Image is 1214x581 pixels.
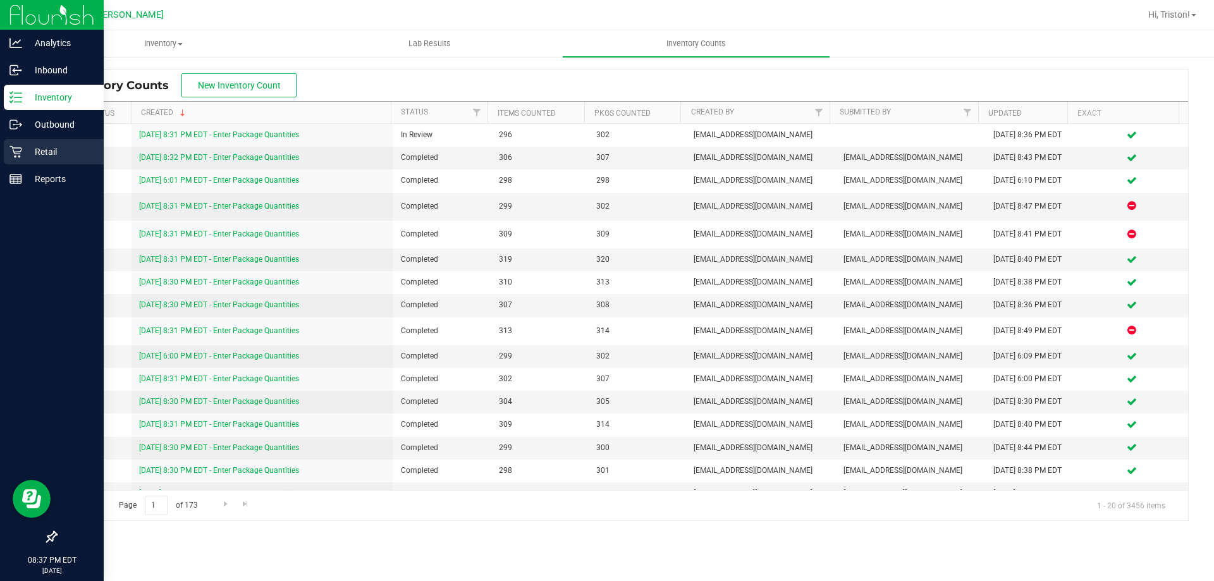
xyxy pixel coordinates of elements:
a: [DATE] 8:32 PM EDT - Enter Package Quantities [139,153,299,162]
a: Submitted By [840,107,891,116]
span: Completed [401,442,483,454]
span: [EMAIL_ADDRESS][DOMAIN_NAME] [694,174,828,187]
span: Completed [401,350,483,362]
input: 1 [145,496,168,515]
span: [EMAIL_ADDRESS][DOMAIN_NAME] [694,299,828,311]
div: [DATE] 8:38 PM EDT [993,465,1068,477]
span: [EMAIL_ADDRESS][DOMAIN_NAME] [694,200,828,212]
span: [EMAIL_ADDRESS][DOMAIN_NAME] [694,325,828,337]
span: [EMAIL_ADDRESS][DOMAIN_NAME] [694,487,828,499]
p: Inbound [22,63,98,78]
p: Reports [22,171,98,187]
span: 310 [499,276,581,288]
span: 302 [499,373,581,385]
span: 307 [596,487,678,499]
a: Updated [988,109,1022,118]
div: [DATE] 8:41 PM EDT [993,228,1068,240]
a: [DATE] 8:31 PM EDT - Enter Package Quantities [139,420,299,429]
span: [EMAIL_ADDRESS][DOMAIN_NAME] [843,350,978,362]
span: [EMAIL_ADDRESS][DOMAIN_NAME] [694,152,828,164]
span: Completed [401,299,483,311]
span: Hi, Triston! [1148,9,1190,20]
div: [DATE] 6:00 PM EDT [993,373,1068,385]
a: [DATE] 8:31 PM EDT - Enter Package Quantities [139,326,299,335]
span: 302 [596,350,678,362]
span: 314 [596,325,678,337]
button: New Inventory Count [181,73,297,97]
span: 307 [596,152,678,164]
a: [DATE] 8:31 PM EDT - Enter Package Quantities [139,202,299,211]
span: [EMAIL_ADDRESS][DOMAIN_NAME] [843,254,978,266]
iframe: Resource center [13,480,51,518]
p: 08:37 PM EDT [6,554,98,566]
span: Completed [401,465,483,477]
span: Completed [401,254,483,266]
span: [EMAIL_ADDRESS][DOMAIN_NAME] [843,299,978,311]
span: [EMAIL_ADDRESS][DOMAIN_NAME] [843,174,978,187]
span: Completed [401,487,483,499]
span: 306 [499,152,581,164]
span: [EMAIL_ADDRESS][DOMAIN_NAME] [694,350,828,362]
span: 298 [596,174,678,187]
a: [DATE] 8:30 PM EDT - Enter Package Quantities [139,300,299,309]
a: [DATE] 8:30 PM EDT - Enter Package Quantities [139,443,299,452]
div: [DATE] 8:38 PM EDT [993,276,1068,288]
a: [DATE] 8:31 PM EDT - Enter Package Quantities [139,374,299,383]
span: Completed [401,174,483,187]
a: Pkgs Counted [594,109,651,118]
span: 300 [596,442,678,454]
div: [DATE] 8:49 PM EDT [993,325,1068,337]
a: Filter [467,102,487,123]
a: Inventory [30,30,297,57]
span: Completed [401,200,483,212]
span: [EMAIL_ADDRESS][DOMAIN_NAME] [694,373,828,385]
span: 304 [499,487,581,499]
p: Analytics [22,35,98,51]
a: [DATE] 8:31 PM EDT - Enter Package Quantities [139,255,299,264]
a: Go to the last page [236,496,255,513]
span: [EMAIL_ADDRESS][DOMAIN_NAME] [694,254,828,266]
th: Exact [1067,102,1179,124]
span: [EMAIL_ADDRESS][DOMAIN_NAME] [843,152,978,164]
span: 299 [499,350,581,362]
span: 299 [499,200,581,212]
a: [DATE] 8:30 PM EDT - Enter Package Quantities [139,278,299,286]
div: [DATE] 8:43 PM EDT [993,152,1068,164]
div: [DATE] 8:47 PM EDT [993,200,1068,212]
span: [EMAIL_ADDRESS][DOMAIN_NAME] [843,419,978,431]
span: Completed [401,152,483,164]
span: 298 [499,174,581,187]
p: Inventory [22,90,98,105]
p: [DATE] [6,566,98,575]
a: [DATE] 8:30 PM EDT - Enter Package Quantities [139,466,299,475]
span: [EMAIL_ADDRESS][DOMAIN_NAME] [694,129,828,141]
span: Completed [401,276,483,288]
a: [DATE] 6:01 PM EDT - Enter Package Quantities [139,176,299,185]
span: [EMAIL_ADDRESS][DOMAIN_NAME] [843,442,978,454]
span: Completed [401,228,483,240]
span: 309 [499,228,581,240]
span: Completed [401,419,483,431]
span: [EMAIL_ADDRESS][DOMAIN_NAME] [843,373,978,385]
div: [DATE] 8:44 PM EDT [993,442,1068,454]
span: In Review [401,129,483,141]
inline-svg: Reports [9,173,22,185]
span: Lab Results [391,38,468,49]
a: [DATE] 6:00 PM EDT - Enter Package Quantities [139,352,299,360]
span: 309 [596,228,678,240]
inline-svg: Inbound [9,64,22,76]
span: 304 [499,396,581,408]
div: [DATE] 8:36 PM EDT [993,129,1068,141]
a: [DATE] 8:31 PM EDT - Enter Package Quantities [139,130,299,139]
div: [DATE] 8:40 PM EDT [993,254,1068,266]
span: 302 [596,200,678,212]
span: Completed [401,373,483,385]
span: Page of 173 [108,496,208,515]
span: 298 [499,465,581,477]
span: 313 [499,325,581,337]
span: Inventory Counts [649,38,743,49]
span: 308 [596,299,678,311]
span: [EMAIL_ADDRESS][DOMAIN_NAME] [843,228,978,240]
a: [DATE] 8:30 PM EDT - Enter Package Quantities [139,397,299,406]
span: 305 [596,396,678,408]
